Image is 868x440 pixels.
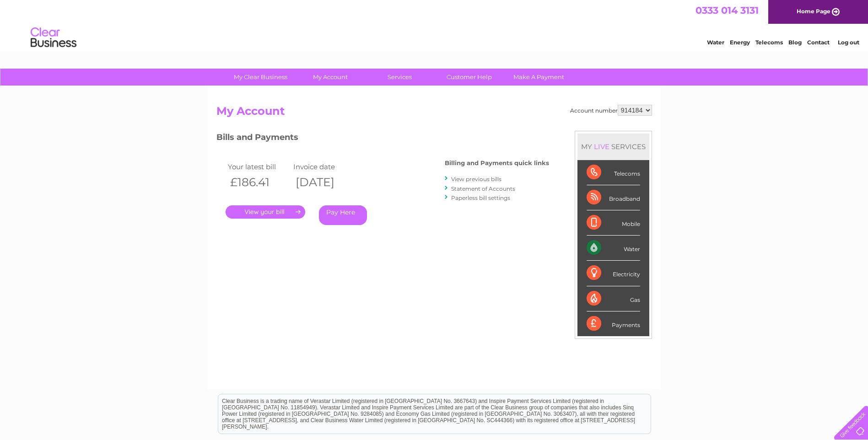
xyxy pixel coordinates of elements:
[216,131,549,147] h3: Bills and Payments
[501,69,577,86] a: Make A Payment
[587,286,640,311] div: Gas
[362,69,437,86] a: Services
[587,185,640,210] div: Broadband
[730,39,750,46] a: Energy
[216,105,652,122] h2: My Account
[788,39,802,46] a: Blog
[695,5,759,16] a: 0333 014 3131
[223,69,298,86] a: My Clear Business
[587,236,640,261] div: Water
[587,160,640,185] div: Telecoms
[30,24,77,52] img: logo.png
[451,185,515,192] a: Statement of Accounts
[218,5,651,44] div: Clear Business is a trading name of Verastar Limited (registered in [GEOGRAPHIC_DATA] No. 3667643...
[587,210,640,236] div: Mobile
[226,161,291,173] td: Your latest bill
[587,311,640,336] div: Payments
[292,69,368,86] a: My Account
[577,134,649,160] div: MY SERVICES
[755,39,783,46] a: Telecoms
[451,194,510,201] a: Paperless bill settings
[431,69,507,86] a: Customer Help
[807,39,830,46] a: Contact
[570,105,652,116] div: Account number
[226,173,291,192] th: £186.41
[291,161,357,173] td: Invoice date
[587,261,640,286] div: Electricity
[838,39,859,46] a: Log out
[319,205,367,225] a: Pay Here
[451,176,501,182] a: View previous bills
[226,205,305,219] a: .
[445,160,549,166] h4: Billing and Payments quick links
[707,39,724,46] a: Water
[592,142,611,151] div: LIVE
[291,173,357,192] th: [DATE]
